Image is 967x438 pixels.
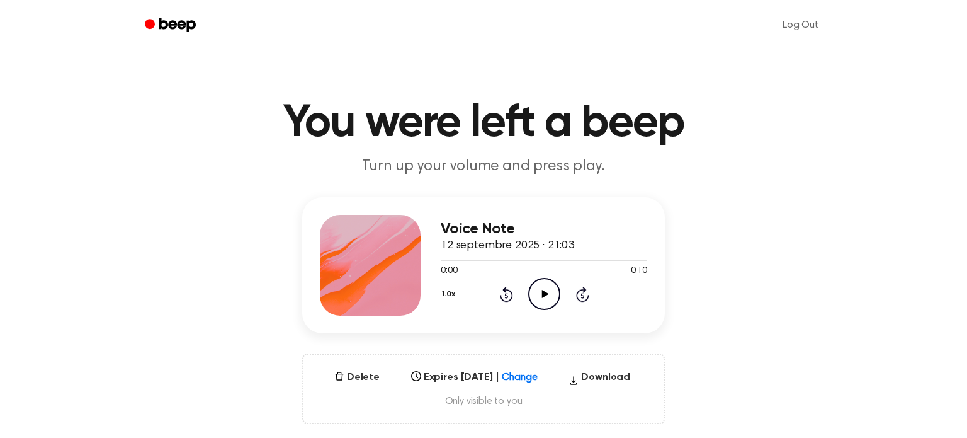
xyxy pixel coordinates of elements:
[136,13,207,38] a: Beep
[319,395,648,408] span: Only visible to you
[770,10,831,40] a: Log Out
[441,284,460,305] button: 1.0x
[441,265,457,278] span: 0:00
[563,370,635,390] button: Download
[329,370,385,385] button: Delete
[631,265,647,278] span: 0:10
[441,240,574,251] span: 12 septembre 2025 · 21:03
[161,101,806,146] h1: You were left a beep
[441,221,647,238] h3: Voice Note
[242,156,725,177] p: Turn up your volume and press play.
